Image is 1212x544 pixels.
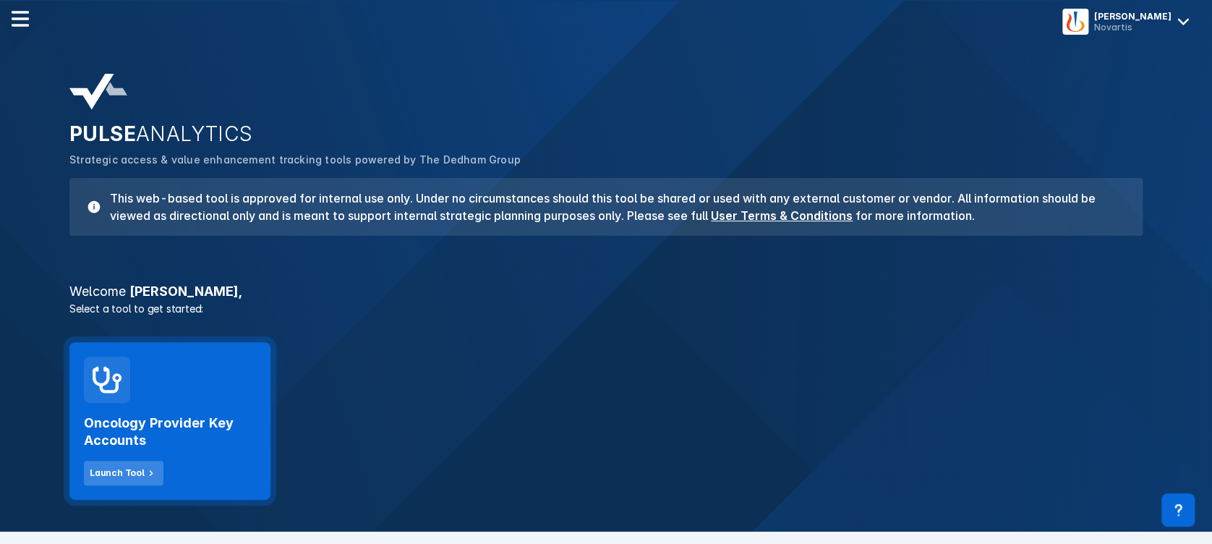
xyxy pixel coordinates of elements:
p: Select a tool to get started: [61,301,1151,316]
p: Strategic access & value enhancement tracking tools powered by The Dedham Group [69,152,1143,168]
span: Welcome [69,284,126,299]
span: ANALYTICS [136,122,253,146]
button: Launch Tool [84,461,163,485]
img: pulse-analytics-logo [69,74,127,110]
h3: [PERSON_NAME] , [61,285,1151,298]
div: [PERSON_NAME] [1094,11,1172,22]
h3: This web-based tool is approved for internal use only. Under no circumstances should this tool be... [101,190,1125,224]
img: menu button [1065,12,1085,32]
h2: PULSE [69,122,1143,146]
div: Novartis [1094,22,1172,33]
div: Contact Support [1161,493,1195,527]
a: User Terms & Conditions [711,208,853,223]
a: Oncology Provider Key AccountsLaunch Tool [69,342,270,500]
h2: Oncology Provider Key Accounts [84,415,256,449]
div: Launch Tool [90,467,145,480]
img: menu--horizontal.svg [12,10,29,27]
